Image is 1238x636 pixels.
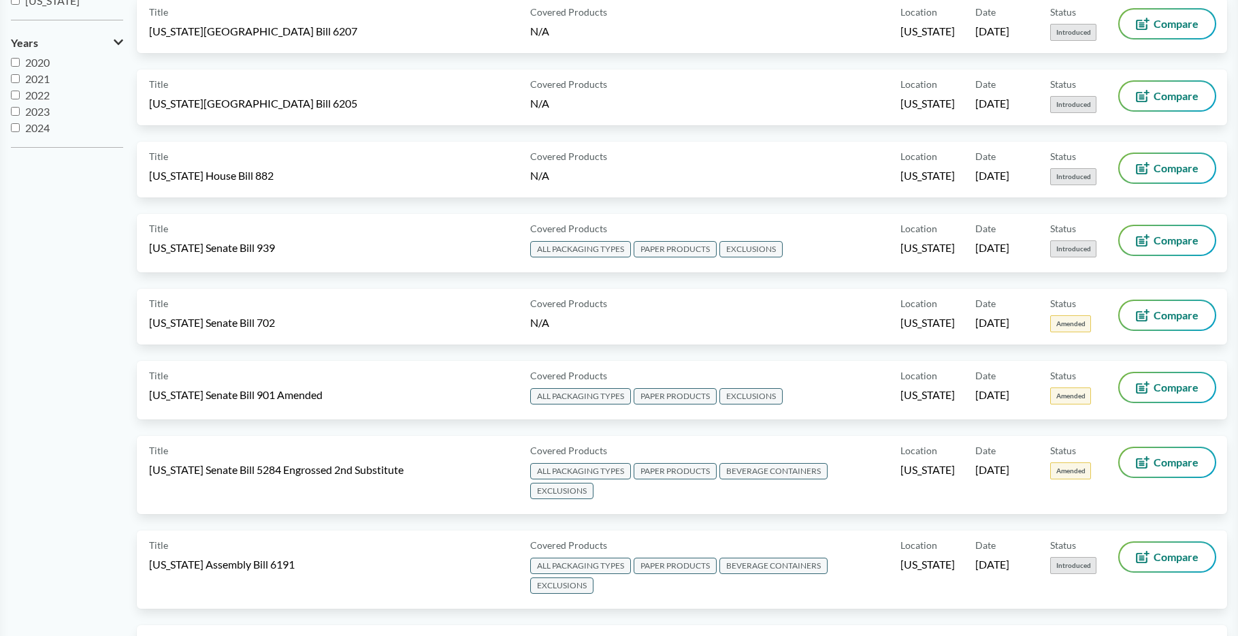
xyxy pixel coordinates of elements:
span: [US_STATE] Senate Bill 939 [149,240,275,255]
span: Amended [1050,462,1091,479]
span: [DATE] [975,557,1009,572]
span: Title [149,296,168,311]
span: Status [1050,221,1076,236]
span: [US_STATE] [900,168,955,183]
span: Status [1050,443,1076,458]
span: ALL PACKAGING TYPES [530,558,631,574]
span: Date [975,296,996,311]
span: Title [149,77,168,91]
span: PAPER PRODUCTS [634,388,717,404]
span: Date [975,538,996,552]
span: Location [900,538,937,552]
span: Title [149,368,168,383]
span: Location [900,443,937,458]
span: PAPER PRODUCTS [634,241,717,257]
span: Covered Products [530,368,607,383]
span: [US_STATE] [900,315,955,330]
span: ALL PACKAGING TYPES [530,463,631,479]
span: Compare [1154,552,1199,562]
button: Compare [1120,373,1215,402]
span: Date [975,368,996,383]
span: Compare [1154,235,1199,246]
span: Date [975,149,996,163]
button: Compare [1120,301,1215,330]
span: Location [900,368,937,383]
input: 2022 [11,91,20,99]
span: Introduced [1050,240,1096,257]
span: [DATE] [975,315,1009,330]
span: [US_STATE] [900,96,955,111]
span: Title [149,538,168,552]
span: Years [11,37,38,49]
span: N/A [530,97,549,110]
span: Covered Products [530,443,607,458]
input: 2020 [11,58,20,67]
button: Compare [1120,448,1215,477]
span: Compare [1154,91,1199,101]
span: Amended [1050,315,1091,332]
span: [DATE] [975,387,1009,402]
span: Status [1050,77,1076,91]
span: Status [1050,368,1076,383]
span: [DATE] [975,240,1009,255]
span: [US_STATE] Senate Bill 702 [149,315,275,330]
span: Covered Products [530,149,607,163]
span: Date [975,77,996,91]
span: ALL PACKAGING TYPES [530,241,631,257]
span: Compare [1154,457,1199,468]
span: BEVERAGE CONTAINERS [719,463,828,479]
span: [US_STATE] [900,240,955,255]
span: Title [149,149,168,163]
span: [US_STATE] Senate Bill 5284 Engrossed 2nd Substitute [149,462,404,477]
span: Status [1050,538,1076,552]
span: [US_STATE] [900,557,955,572]
span: N/A [530,316,549,329]
span: Location [900,5,937,19]
span: Title [149,443,168,458]
span: Covered Products [530,296,607,311]
span: Covered Products [530,77,607,91]
span: Location [900,296,937,311]
span: ALL PACKAGING TYPES [530,388,631,404]
span: [US_STATE] Assembly Bill 6191 [149,557,295,572]
span: [DATE] [975,96,1009,111]
span: [US_STATE] Senate Bill 901 Amended [149,387,323,402]
span: Introduced [1050,557,1096,574]
span: Title [149,221,168,236]
span: BEVERAGE CONTAINERS [719,558,828,574]
span: Covered Products [530,538,607,552]
span: Covered Products [530,5,607,19]
span: 2023 [25,105,50,118]
span: Location [900,221,937,236]
span: [US_STATE][GEOGRAPHIC_DATA] Bill 6205 [149,96,357,111]
span: Status [1050,5,1076,19]
input: 2023 [11,107,20,116]
input: 2024 [11,123,20,132]
span: EXCLUSIONS [719,388,783,404]
span: Title [149,5,168,19]
span: Compare [1154,18,1199,29]
span: EXCLUSIONS [530,483,593,499]
span: [US_STATE] House Bill 882 [149,168,274,183]
span: 2022 [25,89,50,101]
span: PAPER PRODUCTS [634,558,717,574]
span: [DATE] [975,462,1009,477]
span: Location [900,77,937,91]
span: Date [975,443,996,458]
span: Date [975,221,996,236]
button: Compare [1120,154,1215,182]
span: Compare [1154,382,1199,393]
span: Location [900,149,937,163]
span: Date [975,5,996,19]
span: EXCLUSIONS [719,241,783,257]
button: Compare [1120,10,1215,38]
span: Compare [1154,310,1199,321]
button: Years [11,31,123,54]
input: 2021 [11,74,20,83]
span: Introduced [1050,24,1096,41]
span: [US_STATE] [900,462,955,477]
span: N/A [530,169,549,182]
span: PAPER PRODUCTS [634,463,717,479]
span: Introduced [1050,168,1096,185]
span: N/A [530,25,549,37]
